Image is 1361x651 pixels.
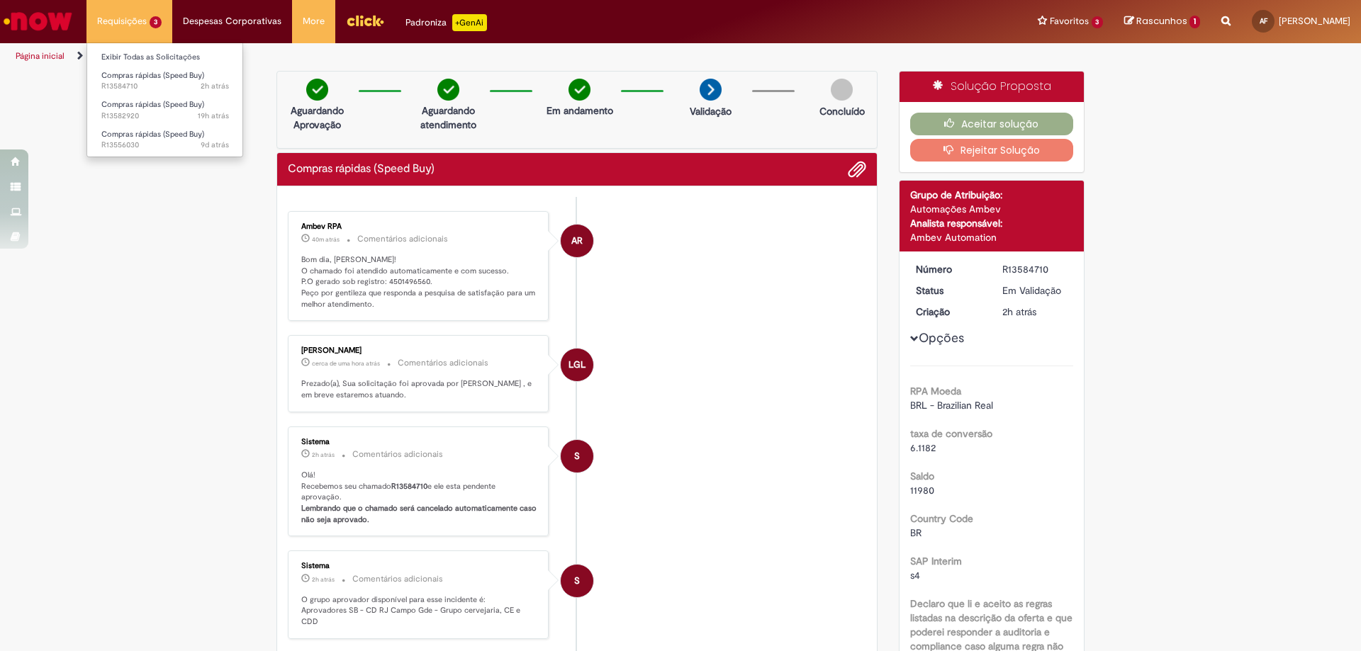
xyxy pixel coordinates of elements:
[910,139,1074,162] button: Rejeitar Solução
[910,113,1074,135] button: Aceitar solução
[571,224,583,258] span: AR
[910,512,973,525] b: Country Code
[150,16,162,28] span: 3
[910,202,1074,216] div: Automações Ambev
[1002,305,1068,319] div: 01/10/2025 10:01:18
[201,140,229,150] span: 9d atrás
[101,99,204,110] span: Compras rápidas (Speed Buy)
[1260,16,1267,26] span: AF
[1,7,74,35] img: ServiceNow
[910,569,920,582] span: s4
[569,79,590,101] img: check-circle-green.png
[547,103,613,118] p: Em andamento
[301,562,537,570] div: Sistema
[905,305,992,319] dt: Criação
[301,222,537,231] div: Ambev RPA
[910,385,961,397] b: RPA Moeda
[288,163,435,176] h2: Compras rápidas (Speed Buy) Histórico de tíquete
[312,575,335,584] time: 01/10/2025 10:01:28
[700,79,722,101] img: arrow-next.png
[301,346,537,355] div: [PERSON_NAME]
[11,43,897,69] ul: Trilhas de página
[910,230,1074,244] div: Ambev Automation
[283,103,352,132] p: Aguardando Aprovação
[574,564,580,598] span: S
[312,451,335,459] span: 2h atrás
[312,451,335,459] time: 01/10/2025 10:01:30
[301,254,537,310] p: Bom dia, [PERSON_NAME]! O chamado foi atendido automaticamente e com sucesso. P.O gerado sob regi...
[352,573,443,585] small: Comentários adicionais
[910,216,1074,230] div: Analista responsável:
[831,79,853,101] img: img-circle-grey.png
[101,70,204,81] span: Compras rápidas (Speed Buy)
[301,378,537,400] p: Prezado(a), Sua solicitação foi aprovada por [PERSON_NAME] , e em breve estaremos atuando.
[910,441,936,454] span: 6.1182
[1124,15,1200,28] a: Rascunhos
[312,575,335,584] span: 2h atrás
[1002,305,1036,318] span: 2h atrás
[301,438,537,446] div: Sistema
[819,104,865,118] p: Concluído
[312,359,380,368] time: 01/10/2025 11:16:28
[101,111,229,122] span: R13582920
[97,14,147,28] span: Requisições
[1092,16,1104,28] span: 3
[201,81,229,91] time: 01/10/2025 10:01:20
[101,129,204,140] span: Compras rápidas (Speed Buy)
[398,357,488,369] small: Comentários adicionais
[910,427,992,440] b: taxa de conversão
[87,97,243,123] a: Aberto R13582920 : Compras rápidas (Speed Buy)
[910,188,1074,202] div: Grupo de Atribuição:
[201,81,229,91] span: 2h atrás
[87,127,243,153] a: Aberto R13556030 : Compras rápidas (Speed Buy)
[905,283,992,298] dt: Status
[905,262,992,276] dt: Número
[690,104,732,118] p: Validação
[303,14,325,28] span: More
[1002,305,1036,318] time: 01/10/2025 10:01:18
[301,503,539,525] b: Lembrando que o chamado será cancelado automaticamente caso não seja aprovado.
[1279,15,1350,27] span: [PERSON_NAME]
[312,235,340,244] span: 40m atrás
[910,555,962,567] b: SAP Interim
[1189,16,1200,28] span: 1
[391,481,427,492] b: R13584710
[561,565,593,597] div: System
[1050,14,1089,28] span: Favoritos
[198,111,229,121] time: 30/09/2025 16:41:11
[86,43,243,157] ul: Requisições
[306,79,328,101] img: check-circle-green.png
[357,233,448,245] small: Comentários adicionais
[910,470,934,482] b: Saldo
[561,440,593,472] div: System
[561,349,593,381] div: Leonardo Gois Lascane
[301,594,537,628] p: O grupo aprovador disponível para esse incidente é: Aprovadores SB - CD RJ Campo Gde - Grupo cerv...
[101,140,229,151] span: R13556030
[574,439,580,473] span: S
[87,68,243,94] a: Aberto R13584710 : Compras rápidas (Speed Buy)
[352,448,443,460] small: Comentários adicionais
[1002,262,1068,276] div: R13584710
[183,14,281,28] span: Despesas Corporativas
[1136,14,1187,28] span: Rascunhos
[910,484,934,497] span: 11980
[414,103,483,132] p: Aguardando atendimento
[569,348,586,382] span: LGL
[101,81,229,92] span: R13584710
[910,399,993,412] span: BRL - Brazilian Real
[201,140,229,150] time: 22/09/2025 15:50:35
[437,79,459,101] img: check-circle-green.png
[561,225,593,257] div: Ambev RPA
[900,72,1085,102] div: Solução Proposta
[1002,283,1068,298] div: Em Validação
[910,526,922,539] span: BR
[452,14,487,31] p: +GenAi
[405,14,487,31] div: Padroniza
[16,50,65,62] a: Página inicial
[301,470,537,526] p: Olá! Recebemos seu chamado e ele esta pendente aprovação.
[312,359,380,368] span: cerca de uma hora atrás
[87,50,243,65] a: Exibir Todas as Solicitações
[848,160,866,179] button: Adicionar anexos
[198,111,229,121] span: 19h atrás
[346,10,384,31] img: click_logo_yellow_360x200.png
